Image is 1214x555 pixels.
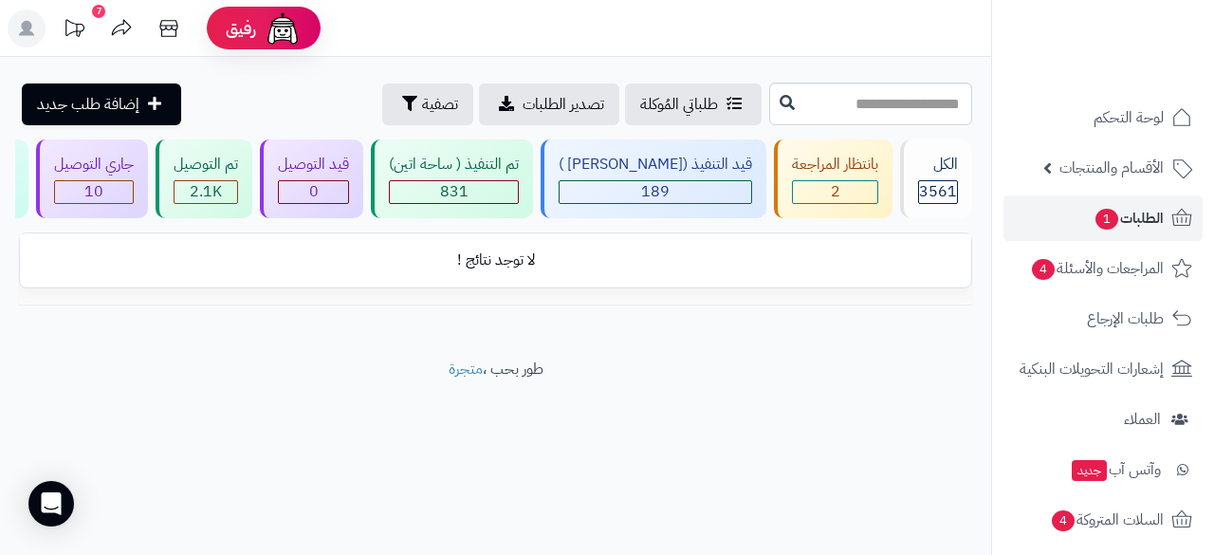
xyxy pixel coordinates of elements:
span: 831 [440,180,469,203]
span: العملاء [1124,406,1161,433]
a: طلباتي المُوكلة [625,83,762,125]
span: 4 [1052,510,1075,531]
a: العملاء [1003,397,1203,442]
a: تم التنفيذ ( ساحة اتين) 831 [367,139,537,218]
a: المراجعات والأسئلة4 [1003,246,1203,291]
a: تصدير الطلبات [479,83,619,125]
span: الطلبات [1094,205,1164,231]
td: لا توجد نتائج ! [20,234,971,287]
div: بانتظار المراجعة [792,154,878,176]
div: 2 [793,181,877,203]
span: 2.1K [190,180,222,203]
span: 3561 [919,180,957,203]
button: تصفية [382,83,473,125]
a: جاري التوصيل 10 [32,139,152,218]
div: 189 [560,181,751,203]
span: طلباتي المُوكلة [640,93,718,116]
div: قيد التنفيذ ([PERSON_NAME] ) [559,154,752,176]
a: تم التوصيل 2.1K [152,139,256,218]
a: طلبات الإرجاع [1003,296,1203,342]
span: 2 [831,180,840,203]
div: 10 [55,181,133,203]
span: تصفية [422,93,458,116]
div: Open Intercom Messenger [28,481,74,527]
div: تم التوصيل [174,154,238,176]
a: السلات المتروكة4 [1003,497,1203,543]
span: 189 [641,180,670,203]
a: إضافة طلب جديد [22,83,181,125]
a: قيد التوصيل 0 [256,139,367,218]
span: 0 [309,180,319,203]
div: جاري التوصيل [54,154,134,176]
div: الكل [918,154,958,176]
span: 4 [1032,259,1055,280]
div: تم التنفيذ ( ساحة اتين) [389,154,519,176]
span: إشعارات التحويلات البنكية [1020,356,1164,382]
a: قيد التنفيذ ([PERSON_NAME] ) 189 [537,139,770,218]
a: متجرة [449,358,483,380]
span: 1 [1095,209,1118,230]
div: 2080 [175,181,237,203]
a: وآتس آبجديد [1003,447,1203,492]
div: 7 [92,5,105,18]
a: الطلبات1 [1003,195,1203,241]
span: جديد [1072,460,1107,481]
span: السلات المتروكة [1050,507,1164,533]
div: قيد التوصيل [278,154,349,176]
span: تصدير الطلبات [523,93,604,116]
span: المراجعات والأسئلة [1030,255,1164,282]
img: logo-2.png [1085,46,1196,86]
img: ai-face.png [264,9,302,47]
span: إضافة طلب جديد [37,93,139,116]
a: الكل3561 [896,139,976,218]
span: رفيق [226,17,256,40]
span: طلبات الإرجاع [1087,305,1164,332]
a: تحديثات المنصة [50,9,98,52]
a: بانتظار المراجعة 2 [770,139,896,218]
div: 0 [279,181,348,203]
a: لوحة التحكم [1003,95,1203,140]
span: الأقسام والمنتجات [1059,155,1164,181]
a: إشعارات التحويلات البنكية [1003,346,1203,392]
span: وآتس آب [1070,456,1161,483]
div: 831 [390,181,518,203]
span: 10 [84,180,103,203]
span: لوحة التحكم [1094,104,1164,131]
